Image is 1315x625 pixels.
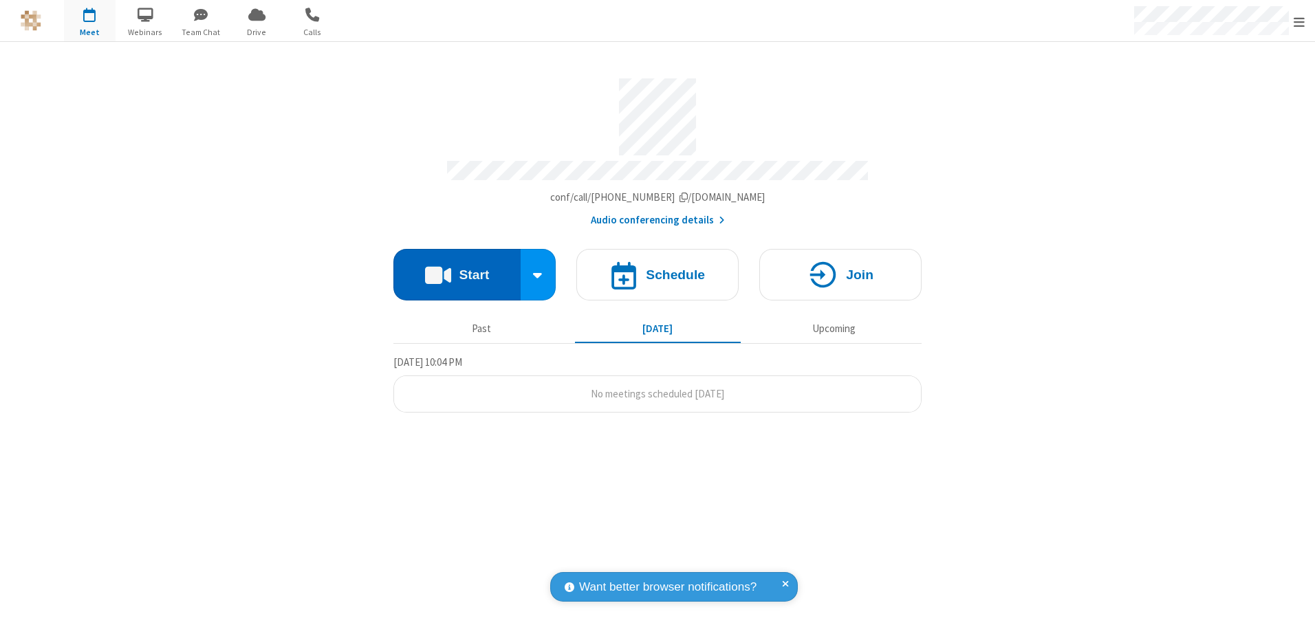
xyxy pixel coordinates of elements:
button: Audio conferencing details [591,212,725,228]
span: No meetings scheduled [DATE] [591,387,724,400]
span: Drive [231,26,283,39]
button: Copy my meeting room linkCopy my meeting room link [550,190,765,206]
h4: Start [459,268,489,281]
section: Today's Meetings [393,354,922,413]
button: Join [759,249,922,300]
h4: Join [846,268,873,281]
span: Meet [64,26,116,39]
span: Webinars [120,26,171,39]
h4: Schedule [646,268,705,281]
span: Copy my meeting room link [550,190,765,204]
button: [DATE] [575,316,741,342]
button: Schedule [576,249,739,300]
span: Team Chat [175,26,227,39]
span: Calls [287,26,338,39]
button: Upcoming [751,316,917,342]
img: QA Selenium DO NOT DELETE OR CHANGE [21,10,41,31]
section: Account details [393,68,922,228]
button: Past [399,316,565,342]
span: Want better browser notifications? [579,578,757,596]
button: Start [393,249,521,300]
div: Start conference options [521,249,556,300]
span: [DATE] 10:04 PM [393,355,462,369]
